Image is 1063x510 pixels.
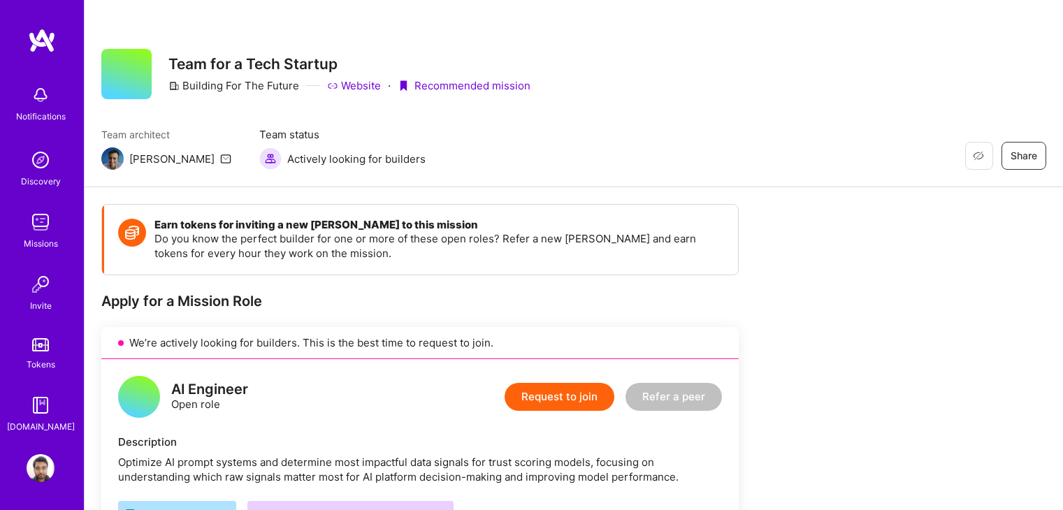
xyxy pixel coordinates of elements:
div: Open role [171,382,248,411]
i: icon Mail [220,153,231,164]
a: Website [327,78,381,93]
p: Do you know the perfect builder for one or more of these open roles? Refer a new [PERSON_NAME] an... [154,231,724,261]
div: Apply for a Mission Role [101,292,739,310]
img: bell [27,81,55,109]
h3: Team for a Tech Startup [168,55,530,73]
img: Actively looking for builders [259,147,282,170]
i: icon PurpleRibbon [398,80,409,92]
div: [PERSON_NAME] [129,152,215,166]
div: · [388,78,391,93]
div: Invite [30,298,52,313]
span: Team architect [101,127,231,142]
span: Actively looking for builders [287,152,426,166]
div: Notifications [16,109,66,124]
div: AI Engineer [171,382,248,397]
div: Optimize AI prompt systems and determine most impactful data signals for trust scoring models, fo... [118,455,722,484]
span: Share [1011,149,1037,163]
img: discovery [27,146,55,174]
img: tokens [32,338,49,351]
img: teamwork [27,208,55,236]
div: Recommended mission [398,78,530,93]
div: [DOMAIN_NAME] [7,419,75,434]
i: icon EyeClosed [973,150,984,161]
div: Missions [24,236,58,251]
div: Description [118,435,722,449]
div: Tokens [27,357,55,372]
span: Team status [259,127,426,142]
div: We’re actively looking for builders. This is the best time to request to join. [101,327,739,359]
button: Refer a peer [625,383,722,411]
img: Invite [27,270,55,298]
a: User Avatar [23,454,58,482]
img: logo [28,28,56,53]
div: Building For The Future [168,78,299,93]
img: Team Architect [101,147,124,170]
button: Request to join [505,383,614,411]
i: icon CompanyGray [168,80,180,92]
button: Share [1001,142,1046,170]
img: guide book [27,391,55,419]
div: Discovery [21,174,61,189]
img: Token icon [118,219,146,247]
h4: Earn tokens for inviting a new [PERSON_NAME] to this mission [154,219,724,231]
img: User Avatar [27,454,55,482]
